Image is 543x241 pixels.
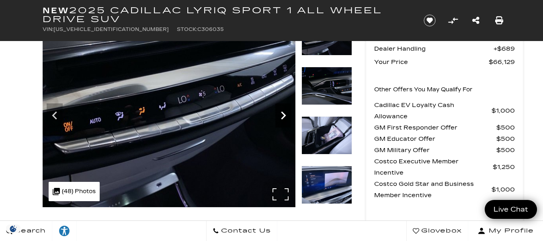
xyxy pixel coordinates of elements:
[53,27,169,32] span: [US_VEHICLE_IDENTIFICATION_NUMBER]
[494,43,515,54] span: $689
[374,219,515,231] a: Details
[374,133,496,144] span: GM Educator Offer
[43,27,53,32] span: VIN:
[486,225,534,237] span: My Profile
[496,133,515,144] span: $500
[374,56,489,68] span: Your Price
[4,225,23,233] img: Opt-Out Icon
[43,6,69,15] strong: New
[374,122,496,133] span: GM First Responder Offer
[374,144,496,156] span: GM Military Offer
[301,166,352,204] img: New 2025 Opulent Blue Metallic Cadillac Sport 1 image 26
[496,144,515,156] span: $500
[492,105,515,116] span: $1,000
[52,221,77,241] a: Explore your accessibility options
[490,205,532,214] span: Live Chat
[406,221,468,241] a: Glovebox
[493,161,515,173] span: $1,250
[301,116,352,154] img: New 2025 Opulent Blue Metallic Cadillac Sport 1 image 25
[374,133,515,144] a: GM Educator Offer $500
[374,99,515,122] a: Cadillac EV Loyalty Cash Allowance $1,000
[219,225,271,237] span: Contact Us
[472,15,479,26] a: Share this New 2025 Cadillac LYRIQ Sport 1 All Wheel Drive SUV
[374,43,494,54] span: Dealer Handling
[489,56,515,68] span: $66,129
[447,14,459,27] button: Compare Vehicle
[374,156,515,178] a: Costco Executive Member Incentive $1,250
[485,200,537,219] a: Live Chat
[197,27,224,32] span: C306035
[374,122,515,133] a: GM First Responder Offer $500
[374,178,515,201] a: Costco Gold Star and Business Member Incentive $1,000
[468,221,543,241] button: Open user profile menu
[12,225,46,237] span: Search
[374,99,492,122] span: Cadillac EV Loyalty Cash Allowance
[419,225,462,237] span: Glovebox
[43,17,295,207] img: New 2025 Opulent Blue Metallic Cadillac Sport 1 image 23
[421,14,438,27] button: Save vehicle
[4,225,23,233] section: Click to Open Cookie Consent Modal
[374,84,473,95] p: Other Offers You May Qualify For
[374,156,493,178] span: Costco Executive Member Incentive
[374,178,492,201] span: Costco Gold Star and Business Member Incentive
[301,67,352,105] img: New 2025 Opulent Blue Metallic Cadillac Sport 1 image 24
[496,122,515,133] span: $500
[374,56,515,68] a: Your Price $66,129
[492,184,515,195] span: $1,000
[43,6,410,24] h1: 2025 Cadillac LYRIQ Sport 1 All Wheel Drive SUV
[47,103,63,128] div: Previous
[52,225,76,237] div: Explore your accessibility options
[374,43,515,54] a: Dealer Handling $689
[177,27,197,32] span: Stock:
[495,15,503,26] a: Print this New 2025 Cadillac LYRIQ Sport 1 All Wheel Drive SUV
[374,144,515,156] a: GM Military Offer $500
[275,103,291,128] div: Next
[49,182,100,201] div: (48) Photos
[206,221,277,241] a: Contact Us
